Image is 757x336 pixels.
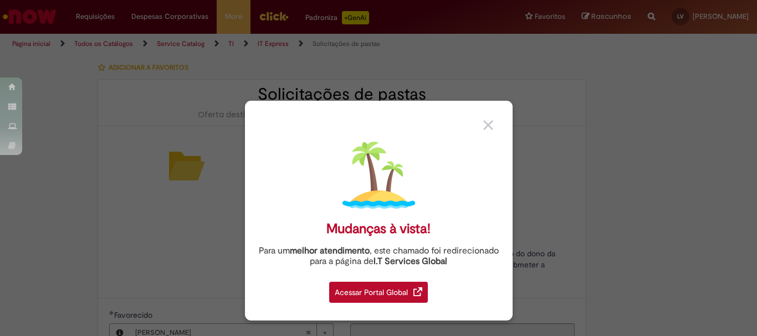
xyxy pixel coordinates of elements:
a: I.T Services Global [374,250,447,267]
div: Mudanças à vista! [326,221,431,237]
strong: melhor atendimento [290,245,370,256]
img: redirect_link.png [413,287,422,296]
a: Acessar Portal Global [329,276,428,303]
div: Para um , este chamado foi redirecionado para a página de [253,246,504,267]
img: close_button_grey.png [483,120,493,130]
div: Acessar Portal Global [329,282,428,303]
img: island.png [342,139,415,211]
